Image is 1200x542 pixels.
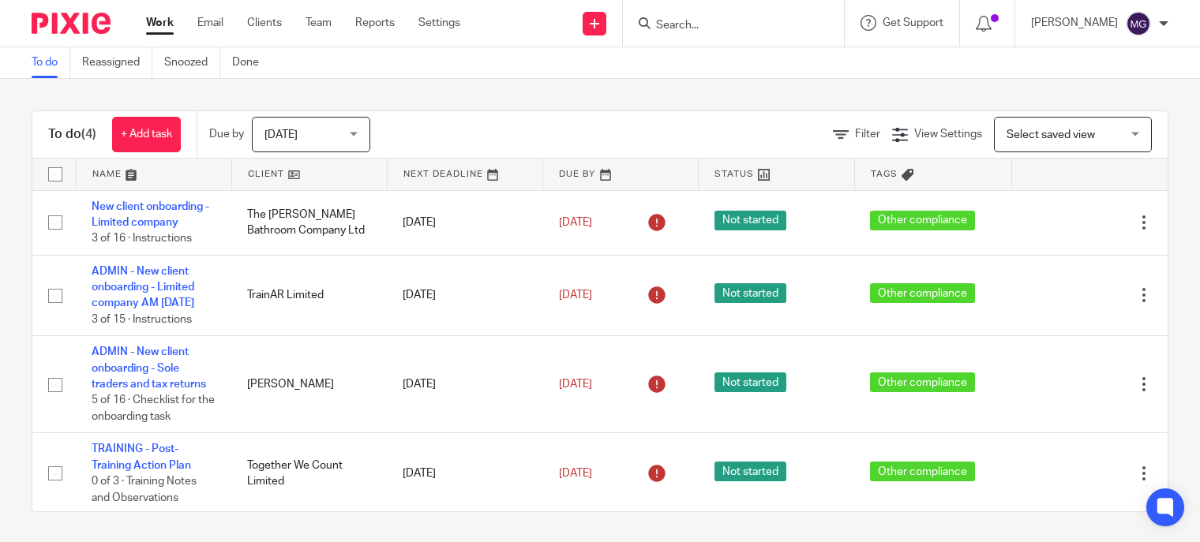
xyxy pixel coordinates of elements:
[209,126,244,142] p: Due by
[81,128,96,140] span: (4)
[559,217,592,228] span: [DATE]
[231,190,387,255] td: The [PERSON_NAME] Bathroom Company Ltd
[870,372,975,392] span: Other compliance
[92,346,206,390] a: ADMIN - New client onboarding - Sole traders and tax returns
[654,19,797,33] input: Search
[714,211,786,230] span: Not started
[92,233,192,244] span: 3 of 16 · Instructions
[92,201,209,228] a: New client onboarding - Limited company
[559,290,592,301] span: [DATE]
[387,336,542,433] td: [DATE]
[306,15,332,31] a: Team
[418,15,460,31] a: Settings
[914,129,982,140] span: View Settings
[112,117,181,152] a: + Add task
[870,283,975,303] span: Other compliance
[92,266,194,309] a: ADMIN - New client onboarding - Limited company AM [DATE]
[871,170,898,178] span: Tags
[870,211,975,230] span: Other compliance
[92,443,191,470] a: TRAINING - Post-Training Action Plan
[231,433,387,514] td: Together We Count Limited
[714,372,786,392] span: Not started
[231,336,387,433] td: [PERSON_NAME]
[92,476,197,503] span: 0 of 3 · Training Notes and Observations
[387,433,542,514] td: [DATE]
[32,47,70,78] a: To do
[387,255,542,336] td: [DATE]
[231,255,387,336] td: TrainAR Limited
[146,15,174,31] a: Work
[164,47,220,78] a: Snoozed
[559,468,592,479] span: [DATE]
[197,15,223,31] a: Email
[714,283,786,303] span: Not started
[92,314,192,325] span: 3 of 15 · Instructions
[1007,129,1095,140] span: Select saved view
[355,15,395,31] a: Reports
[387,190,542,255] td: [DATE]
[714,462,786,481] span: Not started
[92,394,215,422] span: 5 of 16 · Checklist for the onboarding task
[870,462,975,481] span: Other compliance
[82,47,152,78] a: Reassigned
[232,47,271,78] a: Done
[1031,15,1118,31] p: [PERSON_NAME]
[32,13,111,34] img: Pixie
[855,129,880,140] span: Filter
[559,379,592,390] span: [DATE]
[1126,11,1151,36] img: svg%3E
[883,17,943,28] span: Get Support
[48,126,96,143] h1: To do
[264,129,298,140] span: [DATE]
[247,15,282,31] a: Clients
